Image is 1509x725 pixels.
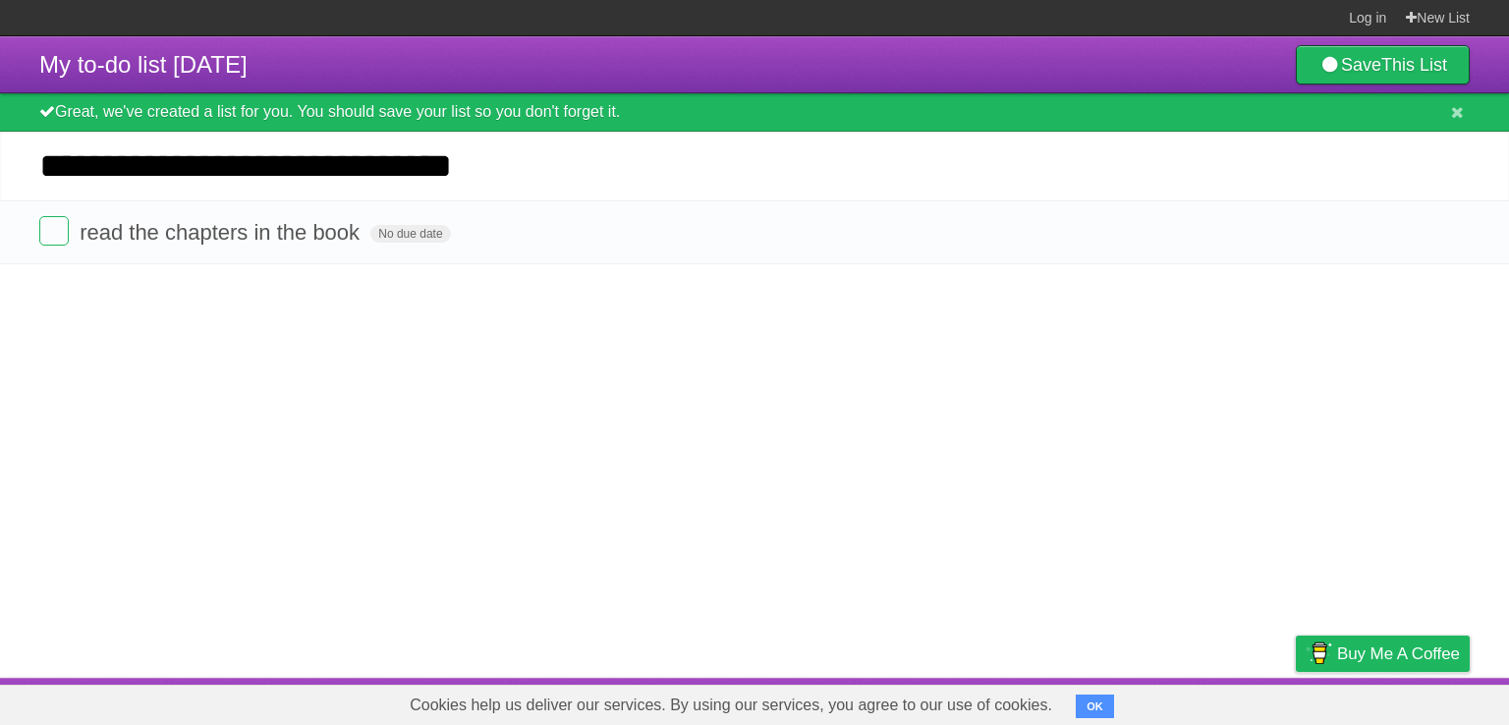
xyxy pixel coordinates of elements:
[1034,683,1076,720] a: About
[39,216,69,246] label: Done
[1346,683,1470,720] a: Suggest a feature
[39,51,248,78] span: My to-do list [DATE]
[390,686,1072,725] span: Cookies help us deliver our services. By using our services, you agree to our use of cookies.
[1337,637,1460,671] span: Buy me a coffee
[1270,683,1321,720] a: Privacy
[1076,695,1114,718] button: OK
[1296,45,1470,84] a: SaveThis List
[1099,683,1179,720] a: Developers
[1203,683,1247,720] a: Terms
[1296,636,1470,672] a: Buy me a coffee
[80,220,364,245] span: read the chapters in the book
[1381,55,1447,75] b: This List
[1306,637,1332,670] img: Buy me a coffee
[370,225,450,243] span: No due date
